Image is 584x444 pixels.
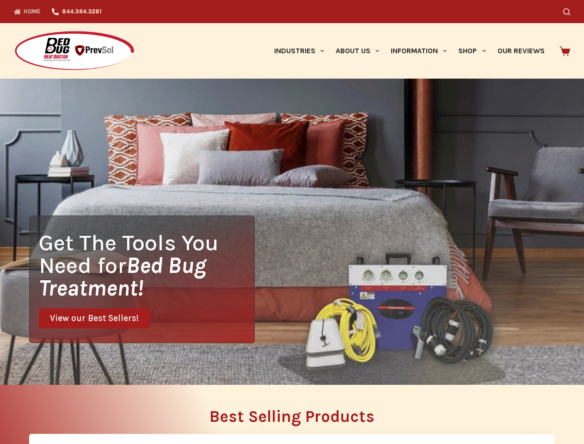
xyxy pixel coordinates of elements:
img: Prevsol/Bed Bug Heat Doctor [14,31,135,72]
span: View our Best Sellers! [50,314,139,323]
i: Bed Bug Treatment! [39,252,206,301]
a: Shop [453,23,492,79]
a: About Us [330,23,385,79]
nav: Primary [268,23,550,79]
a: Our Reviews [492,23,550,79]
h1: Get The Tools You Need for [39,231,254,299]
a: View our Best Sellers! [39,308,150,328]
a: Industries [268,23,330,79]
button: Search [563,8,570,15]
a: Information [385,23,453,79]
h2: Best Selling Products [29,408,555,425]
